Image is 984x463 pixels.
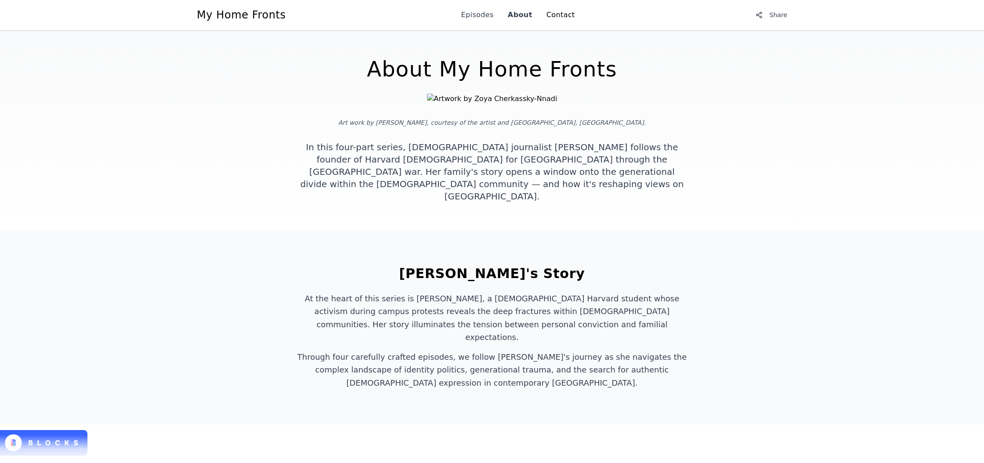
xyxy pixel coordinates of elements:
p: Through four carefully crafted episodes, we follow [PERSON_NAME]'s journey as she navigates the c... [295,351,689,389]
a: Episodes [461,10,493,20]
button: Share [750,7,792,23]
p: In this four-part series, [DEMOGRAPHIC_DATA] journalist [PERSON_NAME] follows the founder of Harv... [295,141,689,203]
a: About [508,10,532,20]
p: At the heart of this series is [PERSON_NAME], a [DEMOGRAPHIC_DATA] Harvard student whose activism... [295,292,689,344]
h3: [PERSON_NAME]'s Story [295,266,689,282]
a: My Home Fronts [192,8,286,22]
span: Share [770,11,787,19]
h1: About My Home Fronts [267,58,717,80]
a: Contact [546,10,575,20]
div: My Home Fronts [197,8,286,22]
img: Artwork by Zoya Cherkassky-Nnadi [427,94,557,104]
p: Art work by [PERSON_NAME], courtesy of the artist and [GEOGRAPHIC_DATA], [GEOGRAPHIC_DATA]. [267,118,717,127]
